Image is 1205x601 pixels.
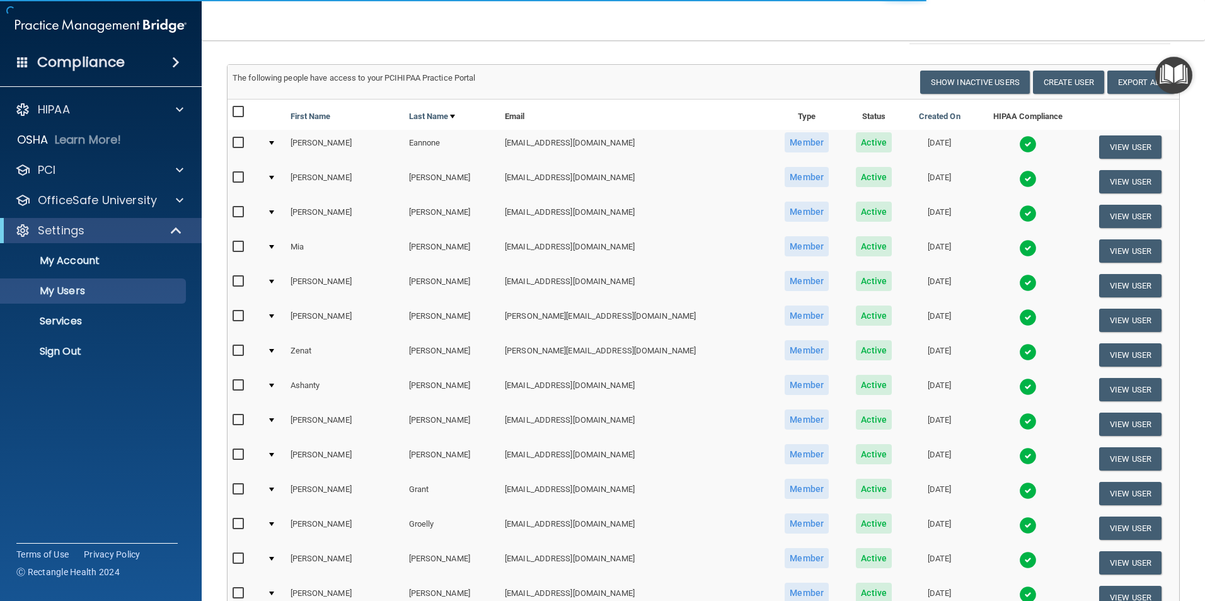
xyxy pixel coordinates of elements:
td: [DATE] [904,476,974,511]
td: Grant [404,476,500,511]
button: View User [1099,135,1162,159]
td: [DATE] [904,268,974,303]
td: [PERSON_NAME][EMAIL_ADDRESS][DOMAIN_NAME] [500,303,771,338]
span: Active [856,375,892,395]
button: View User [1099,413,1162,436]
p: Settings [38,223,84,238]
td: [EMAIL_ADDRESS][DOMAIN_NAME] [500,130,771,164]
img: tick.e7d51cea.svg [1019,517,1037,534]
td: [DATE] [904,234,974,268]
td: [PERSON_NAME] [404,199,500,234]
h4: Compliance [37,54,125,71]
td: [DATE] [904,130,974,164]
span: Member [785,167,829,187]
img: tick.e7d51cea.svg [1019,413,1037,430]
p: Learn More! [55,132,122,147]
button: Open Resource Center [1155,57,1192,94]
td: [EMAIL_ADDRESS][DOMAIN_NAME] [500,199,771,234]
td: [PERSON_NAME] [404,303,500,338]
td: [PERSON_NAME][EMAIL_ADDRESS][DOMAIN_NAME] [500,338,771,372]
span: Member [785,132,829,152]
img: tick.e7d51cea.svg [1019,205,1037,222]
a: Terms of Use [16,548,69,561]
span: The following people have access to your PCIHIPAA Practice Portal [233,73,476,83]
img: tick.e7d51cea.svg [1019,239,1037,257]
img: PMB logo [15,13,187,38]
p: My Account [8,255,180,267]
td: Eannone [404,130,500,164]
td: [PERSON_NAME] [404,442,500,476]
td: [DATE] [904,546,974,580]
button: View User [1099,482,1162,505]
button: Show Inactive Users [920,71,1030,94]
span: Member [785,444,829,464]
td: [EMAIL_ADDRESS][DOMAIN_NAME] [500,476,771,511]
td: Mia [285,234,404,268]
td: [PERSON_NAME] [285,164,404,199]
td: [PERSON_NAME] [285,130,404,164]
td: Ashanty [285,372,404,407]
a: HIPAA [15,102,183,117]
img: tick.e7d51cea.svg [1019,378,1037,396]
a: Created On [919,109,960,124]
td: Groelly [404,511,500,546]
span: Member [785,409,829,430]
a: Export All [1107,71,1174,94]
span: Active [856,340,892,360]
img: tick.e7d51cea.svg [1019,135,1037,153]
img: tick.e7d51cea.svg [1019,447,1037,465]
a: First Name [291,109,331,124]
span: Member [785,513,829,534]
p: OfficeSafe University [38,193,157,208]
td: [PERSON_NAME] [404,546,500,580]
td: [EMAIL_ADDRESS][DOMAIN_NAME] [500,268,771,303]
span: Active [856,236,892,256]
button: View User [1099,170,1162,193]
td: Zenat [285,338,404,372]
img: tick.e7d51cea.svg [1019,343,1037,361]
td: [DATE] [904,442,974,476]
button: Create User [1033,71,1104,94]
img: tick.e7d51cea.svg [1019,482,1037,500]
td: [DATE] [904,372,974,407]
a: Last Name [409,109,456,124]
span: Active [856,444,892,464]
button: View User [1099,447,1162,471]
td: [PERSON_NAME] [285,546,404,580]
td: [EMAIL_ADDRESS][DOMAIN_NAME] [500,372,771,407]
td: [PERSON_NAME] [285,442,404,476]
a: OfficeSafe University [15,193,183,208]
img: tick.e7d51cea.svg [1019,274,1037,292]
a: PCI [15,163,183,178]
p: Services [8,315,180,328]
img: tick.e7d51cea.svg [1019,309,1037,326]
button: View User [1099,378,1162,401]
td: [PERSON_NAME] [285,199,404,234]
td: [EMAIL_ADDRESS][DOMAIN_NAME] [500,511,771,546]
td: [PERSON_NAME] [285,476,404,511]
td: [PERSON_NAME] [285,268,404,303]
span: Active [856,167,892,187]
td: [DATE] [904,164,974,199]
img: tick.e7d51cea.svg [1019,170,1037,188]
span: Member [785,375,829,395]
span: Member [785,340,829,360]
a: Settings [15,223,183,238]
span: Member [785,236,829,256]
button: View User [1099,239,1162,263]
span: Active [856,271,892,291]
td: [EMAIL_ADDRESS][DOMAIN_NAME] [500,234,771,268]
td: [PERSON_NAME] [404,338,500,372]
p: OSHA [17,132,49,147]
button: View User [1099,551,1162,575]
td: [PERSON_NAME] [404,268,500,303]
span: Active [856,132,892,152]
button: View User [1099,309,1162,332]
td: [PERSON_NAME] [285,511,404,546]
th: Type [771,100,843,130]
td: [EMAIL_ADDRESS][DOMAIN_NAME] [500,546,771,580]
span: Member [785,271,829,291]
span: Ⓒ Rectangle Health 2024 [16,566,120,578]
span: Member [785,306,829,326]
td: [DATE] [904,338,974,372]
